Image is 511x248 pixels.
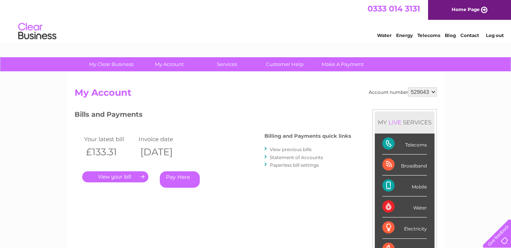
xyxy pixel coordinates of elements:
a: Log out [486,32,504,38]
div: LIVE [387,119,403,126]
td: Your latest bill [82,134,137,144]
div: Telecoms [382,134,427,155]
div: Electricity [382,217,427,238]
h3: Bills and Payments [75,109,351,122]
a: My Clear Business [80,57,143,71]
div: Water [382,196,427,217]
img: logo.png [18,20,57,43]
th: [DATE] [137,144,191,160]
a: Telecoms [417,32,440,38]
div: Broadband [382,155,427,176]
h4: Billing and Payments quick links [264,133,351,139]
a: Services [196,57,258,71]
div: Clear Business is a trading name of Verastar Limited (registered in [GEOGRAPHIC_DATA] No. 3667643... [76,4,436,37]
a: Paperless bill settings [270,162,319,168]
td: Invoice date [137,134,191,144]
a: Contact [460,32,479,38]
th: £133.31 [82,144,137,160]
div: Account number [369,87,437,97]
a: 0333 014 3131 [368,4,420,13]
a: Customer Help [253,57,316,71]
a: . [82,171,148,182]
a: View previous bills [270,147,312,152]
div: Mobile [382,176,427,196]
div: MY SERVICES [375,111,435,133]
a: Blog [445,32,456,38]
a: My Account [138,57,201,71]
a: Pay Here [160,171,200,188]
a: Water [377,32,392,38]
a: Energy [396,32,413,38]
a: Statement of Accounts [270,155,323,160]
h2: My Account [75,87,437,102]
a: Make A Payment [311,57,374,71]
